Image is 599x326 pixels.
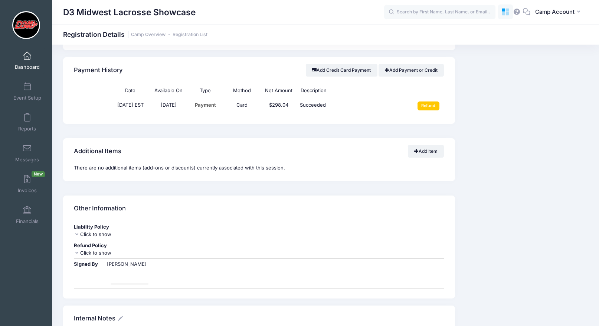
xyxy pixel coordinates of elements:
td: Card [224,98,261,114]
td: [DATE] [150,98,187,114]
span: Messages [15,156,39,163]
a: Camp Overview [131,32,166,38]
a: Dashboard [10,48,45,74]
a: Reports [10,109,45,135]
div: Signed By [74,261,105,268]
span: New [32,171,45,177]
td: Payment [187,98,224,114]
div: Click to show [74,249,444,257]
h4: Additional Items [74,141,121,162]
a: Add Payment or Credit [379,64,444,77]
div: There are no additional items (add-ons or discounts) currently associated with this session. [63,164,455,181]
h4: Other Information [74,198,126,219]
input: Search by First Name, Last Name, or Email... [384,5,495,20]
div: Liability Policy [74,223,444,231]
div: Click to show [74,231,444,238]
h4: Payment History [74,60,123,81]
img: D3 Midwest Lacrosse Showcase [12,11,40,39]
h1: Registration Details [63,30,207,38]
span: Camp Account [535,8,575,16]
td: Succeeded [297,98,407,114]
th: Description [297,83,407,98]
button: Camp Account [530,4,588,21]
a: Registration List [173,32,207,38]
span: Reports [18,126,36,132]
div: [PERSON_NAME] [107,261,152,268]
a: Event Setup [10,78,45,104]
a: Add Item [408,145,444,158]
span: Dashboard [15,64,40,70]
span: Event Setup [13,95,41,101]
button: Add Credit Card Payment [306,64,377,77]
a: InvoicesNew [10,171,45,197]
th: Available On [150,83,187,98]
td: [DATE] EST [111,98,150,114]
td: $298.04 [261,98,297,114]
div: Refund Policy [74,242,444,249]
a: Financials [10,202,45,228]
th: Type [187,83,224,98]
th: Method [224,83,261,98]
a: Messages [10,140,45,166]
span: Financials [16,218,39,225]
span: Invoices [18,187,37,194]
h1: D3 Midwest Lacrosse Showcase [63,4,196,21]
th: Net Amount [261,83,297,98]
img: amgQIEDgCKzPHbYl2O6hHgAABAgQIECBAgAABAgQIECBAgAABAgQIECBAgAABAgQIECBAgAABAgQIECBAgAABAgQIECBAgAAB... [107,268,152,287]
input: Refund [418,101,439,110]
th: Date [111,83,150,98]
